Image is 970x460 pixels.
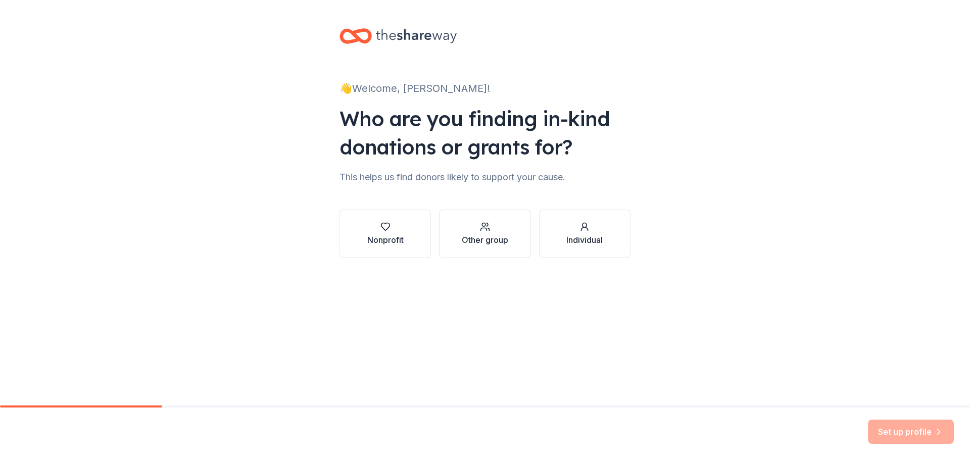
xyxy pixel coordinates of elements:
div: Other group [462,234,508,246]
div: 👋 Welcome, [PERSON_NAME]! [339,80,630,96]
div: This helps us find donors likely to support your cause. [339,169,630,185]
button: Individual [539,210,630,258]
div: Nonprofit [367,234,404,246]
div: Individual [566,234,603,246]
button: Nonprofit [339,210,431,258]
div: Who are you finding in-kind donations or grants for? [339,105,630,161]
button: Other group [439,210,530,258]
